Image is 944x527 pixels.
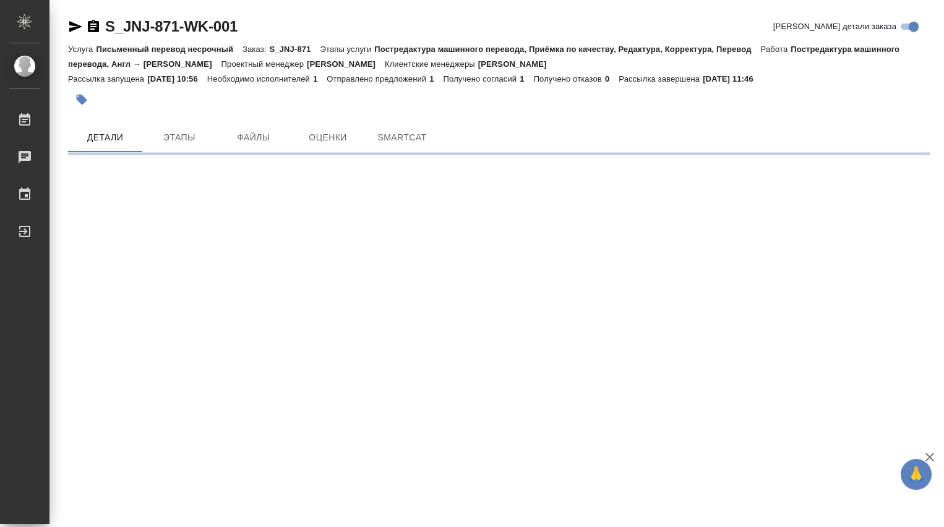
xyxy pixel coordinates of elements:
[901,459,932,490] button: 🙏
[478,59,556,69] p: [PERSON_NAME]
[221,59,307,69] p: Проектный менеджер
[313,74,327,84] p: 1
[773,20,896,33] span: [PERSON_NAME] детали заказа
[372,130,432,145] span: SmartCat
[96,45,242,54] p: Письменный перевод несрочный
[444,74,520,84] p: Получено согласий
[385,59,478,69] p: Клиентские менеджеры
[68,19,83,34] button: Скопировать ссылку для ЯМессенджера
[619,74,703,84] p: Рассылка завершена
[68,86,95,113] button: Добавить тэг
[703,74,763,84] p: [DATE] 11:46
[224,130,283,145] span: Файлы
[534,74,605,84] p: Получено отказов
[298,130,358,145] span: Оценки
[906,461,927,487] span: 🙏
[374,45,760,54] p: Постредактура машинного перевода, Приёмка по качеству, Редактура, Корректура, Перевод
[75,130,135,145] span: Детали
[68,45,96,54] p: Услуга
[150,130,209,145] span: Этапы
[147,74,207,84] p: [DATE] 10:56
[242,45,269,54] p: Заказ:
[429,74,443,84] p: 1
[86,19,101,34] button: Скопировать ссылку
[207,74,313,84] p: Необходимо исполнителей
[520,74,533,84] p: 1
[605,74,619,84] p: 0
[307,59,385,69] p: [PERSON_NAME]
[327,74,429,84] p: Отправлено предложений
[320,45,375,54] p: Этапы услуги
[761,45,791,54] p: Работа
[68,74,147,84] p: Рассылка запущена
[269,45,320,54] p: S_JNJ-871
[105,18,238,35] a: S_JNJ-871-WK-001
